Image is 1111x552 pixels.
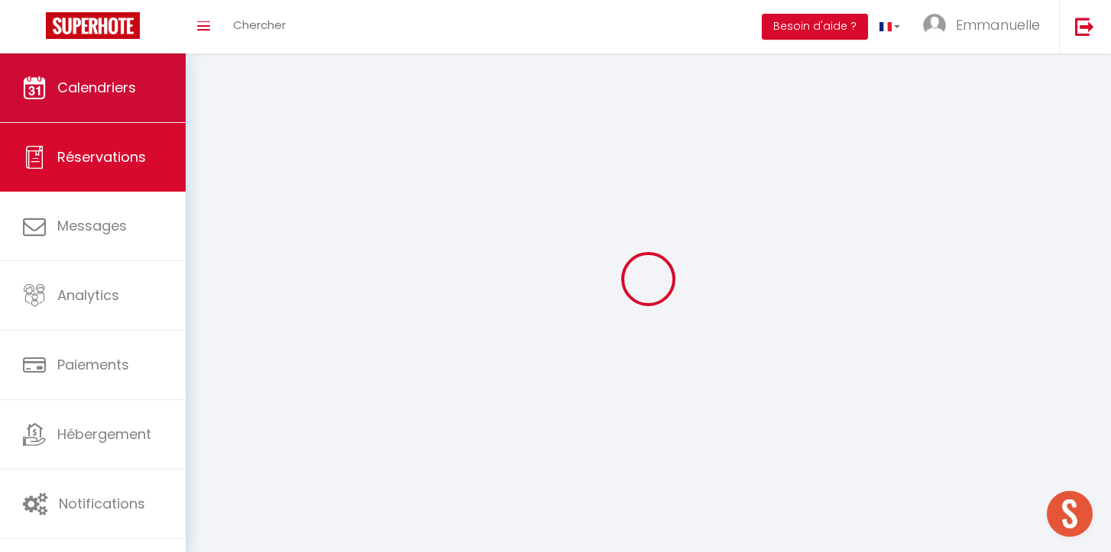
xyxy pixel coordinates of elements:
span: Hébergement [57,424,151,444]
span: Paiements [57,355,129,374]
img: logout [1075,17,1094,36]
span: Réservations [57,147,146,166]
span: Chercher [233,17,286,33]
span: Notifications [59,494,145,513]
button: Besoin d'aide ? [762,14,868,40]
img: ... [923,14,946,37]
div: Ouvrir le chat [1047,491,1093,537]
span: Analytics [57,286,119,305]
span: Calendriers [57,78,136,97]
span: Emmanuelle [956,15,1040,34]
span: Messages [57,216,127,235]
img: Super Booking [46,12,140,39]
